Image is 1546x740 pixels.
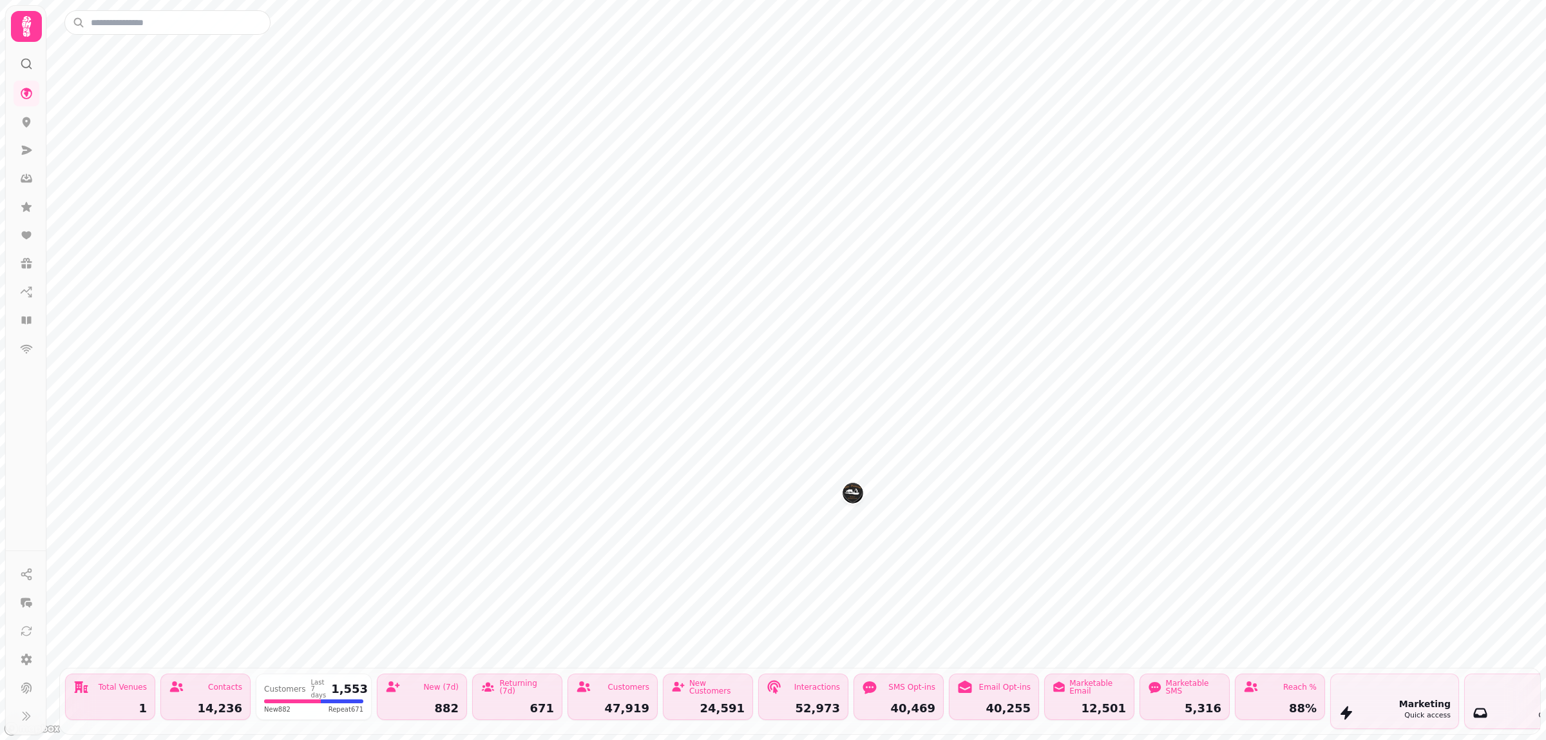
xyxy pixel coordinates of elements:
div: Total Venues [99,683,147,691]
div: Customers [264,685,306,693]
div: 88% [1243,703,1317,714]
div: Reach % [1283,683,1317,691]
div: 882 [385,703,459,714]
div: Last 7 days [311,679,327,699]
a: Mapbox logo [4,721,61,736]
div: 24,591 [671,703,745,714]
div: Customers [607,683,649,691]
div: 40,469 [862,703,935,714]
div: Interactions [794,683,840,691]
div: 1 [73,703,147,714]
div: 1,553 [331,683,368,695]
div: 5,316 [1148,703,1221,714]
div: Marketable Email [1069,679,1126,695]
div: Returning (7d) [499,679,554,695]
div: 12,501 [1053,703,1126,714]
div: 671 [481,703,554,714]
div: Marketable SMS [1166,679,1221,695]
span: New 882 [264,705,291,714]
button: MarketingQuick access [1330,674,1459,729]
div: 40,255 [957,703,1031,714]
div: Contacts [208,683,242,691]
div: Marketing [1399,697,1451,710]
div: 47,919 [576,703,649,714]
div: New (7d) [423,683,459,691]
div: Quick access [1399,710,1451,721]
div: Map marker [843,483,863,507]
button: The Plough [843,483,863,503]
div: 14,236 [169,703,242,714]
div: Email Opt-ins [979,683,1031,691]
div: SMS Opt-ins [888,683,935,691]
div: 52,973 [767,703,840,714]
div: New Customers [689,679,745,695]
span: Repeat 671 [329,705,363,714]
